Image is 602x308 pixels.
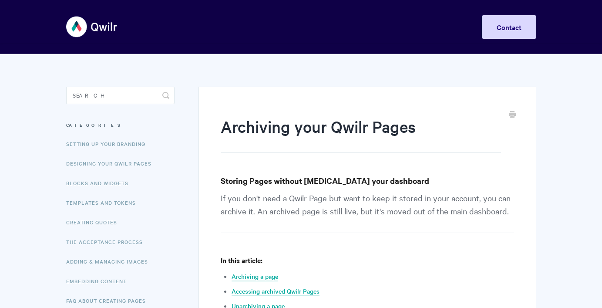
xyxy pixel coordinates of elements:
[221,115,501,153] h1: Archiving your Qwilr Pages
[66,117,175,133] h3: Categories
[66,233,149,250] a: The Acceptance Process
[66,135,152,152] a: Setting up your Branding
[482,15,536,39] a: Contact
[221,191,514,233] p: If you don't need a Qwilr Page but want to keep it stored in your account, you can archive it. An...
[221,175,514,187] h3: Storing Pages without [MEDICAL_DATA] your dashboard
[66,174,135,192] a: Blocks and Widgets
[66,10,118,43] img: Qwilr Help Center
[66,87,175,104] input: Search
[66,253,155,270] a: Adding & Managing Images
[66,272,133,290] a: Embedding Content
[66,213,124,231] a: Creating Quotes
[221,255,262,265] strong: In this article:
[66,194,142,211] a: Templates and Tokens
[66,155,158,172] a: Designing Your Qwilr Pages
[232,272,278,281] a: Archiving a page
[509,110,516,120] a: Print this Article
[232,287,319,296] a: Accessing archived Qwilr Pages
